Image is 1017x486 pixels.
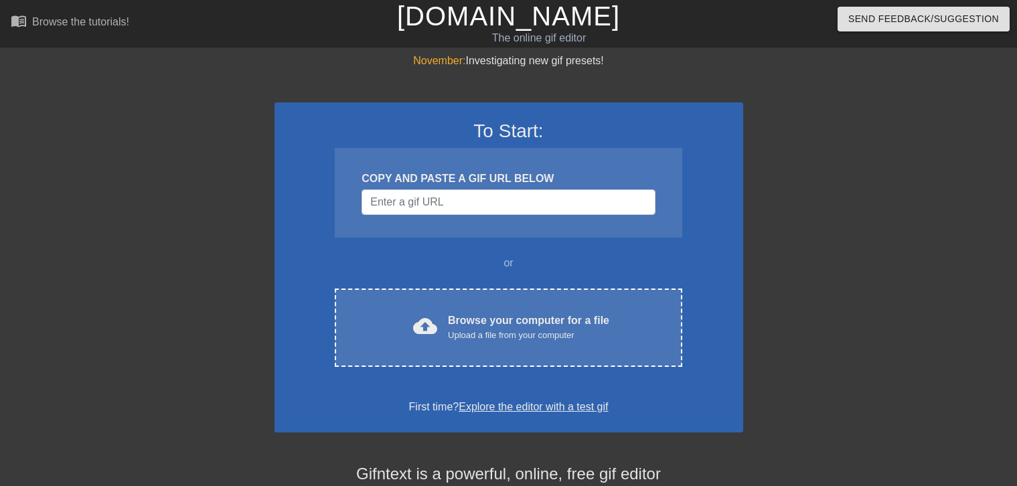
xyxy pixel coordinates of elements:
[838,7,1010,31] button: Send Feedback/Suggestion
[397,1,620,31] a: [DOMAIN_NAME]
[362,171,655,187] div: COPY AND PASTE A GIF URL BELOW
[292,399,726,415] div: First time?
[848,11,999,27] span: Send Feedback/Suggestion
[275,465,743,484] h4: Gifntext is a powerful, online, free gif editor
[11,13,27,29] span: menu_book
[459,401,608,412] a: Explore the editor with a test gif
[448,329,609,342] div: Upload a file from your computer
[11,13,129,33] a: Browse the tutorials!
[413,314,437,338] span: cloud_upload
[32,16,129,27] div: Browse the tutorials!
[345,30,732,46] div: The online gif editor
[448,313,609,342] div: Browse your computer for a file
[309,255,708,271] div: or
[413,55,465,66] span: November:
[362,189,655,215] input: Username
[275,53,743,69] div: Investigating new gif presets!
[292,120,726,143] h3: To Start:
